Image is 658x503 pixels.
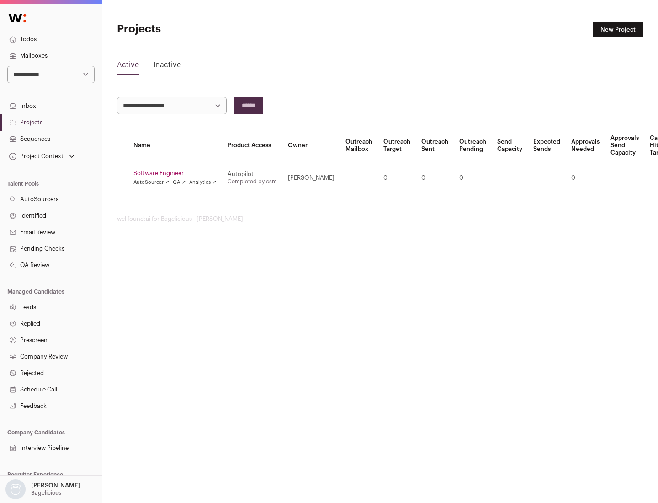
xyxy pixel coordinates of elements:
[282,129,340,162] th: Owner
[31,489,61,497] p: Bagelicious
[228,179,277,184] a: Completed by csm
[4,479,82,499] button: Open dropdown
[133,179,169,186] a: AutoSourcer ↗
[454,162,492,194] td: 0
[416,162,454,194] td: 0
[228,171,277,178] div: Autopilot
[7,150,76,163] button: Open dropdown
[454,129,492,162] th: Outreach Pending
[593,22,643,37] a: New Project
[4,9,31,27] img: Wellfound
[378,162,416,194] td: 0
[117,215,643,223] footer: wellfound:ai for Bagelicious - [PERSON_NAME]
[117,59,139,74] a: Active
[133,170,217,177] a: Software Engineer
[128,129,222,162] th: Name
[378,129,416,162] th: Outreach Target
[7,153,64,160] div: Project Context
[566,129,605,162] th: Approvals Needed
[605,129,644,162] th: Approvals Send Capacity
[189,179,216,186] a: Analytics ↗
[528,129,566,162] th: Expected Sends
[492,129,528,162] th: Send Capacity
[173,179,186,186] a: QA ↗
[31,482,80,489] p: [PERSON_NAME]
[5,479,26,499] img: nopic.png
[154,59,181,74] a: Inactive
[222,129,282,162] th: Product Access
[566,162,605,194] td: 0
[117,22,292,37] h1: Projects
[282,162,340,194] td: [PERSON_NAME]
[416,129,454,162] th: Outreach Sent
[340,129,378,162] th: Outreach Mailbox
